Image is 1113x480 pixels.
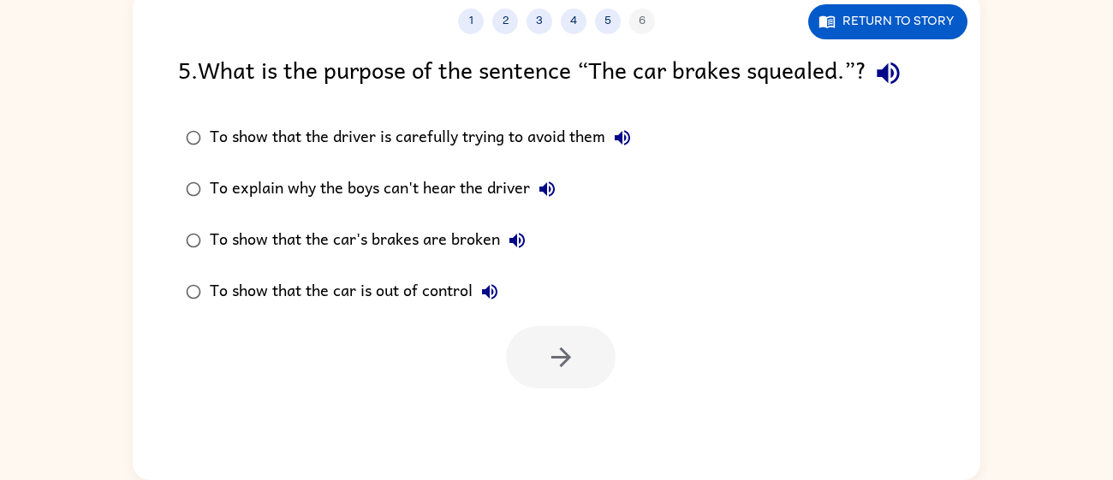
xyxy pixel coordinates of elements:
[605,121,640,155] button: To show that the driver is carefully trying to avoid them
[178,51,935,95] div: 5 . What is the purpose of the sentence “The car brakes squealed.”?
[595,9,621,34] button: 5
[210,121,640,155] div: To show that the driver is carefully trying to avoid them
[561,9,586,34] button: 4
[530,172,564,206] button: To explain why the boys can't hear the driver
[527,9,552,34] button: 3
[808,4,967,39] button: Return to story
[210,223,534,258] div: To show that the car's brakes are broken
[492,9,518,34] button: 2
[458,9,484,34] button: 1
[210,275,507,309] div: To show that the car is out of control
[500,223,534,258] button: To show that the car's brakes are broken
[210,172,564,206] div: To explain why the boys can't hear the driver
[473,275,507,309] button: To show that the car is out of control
